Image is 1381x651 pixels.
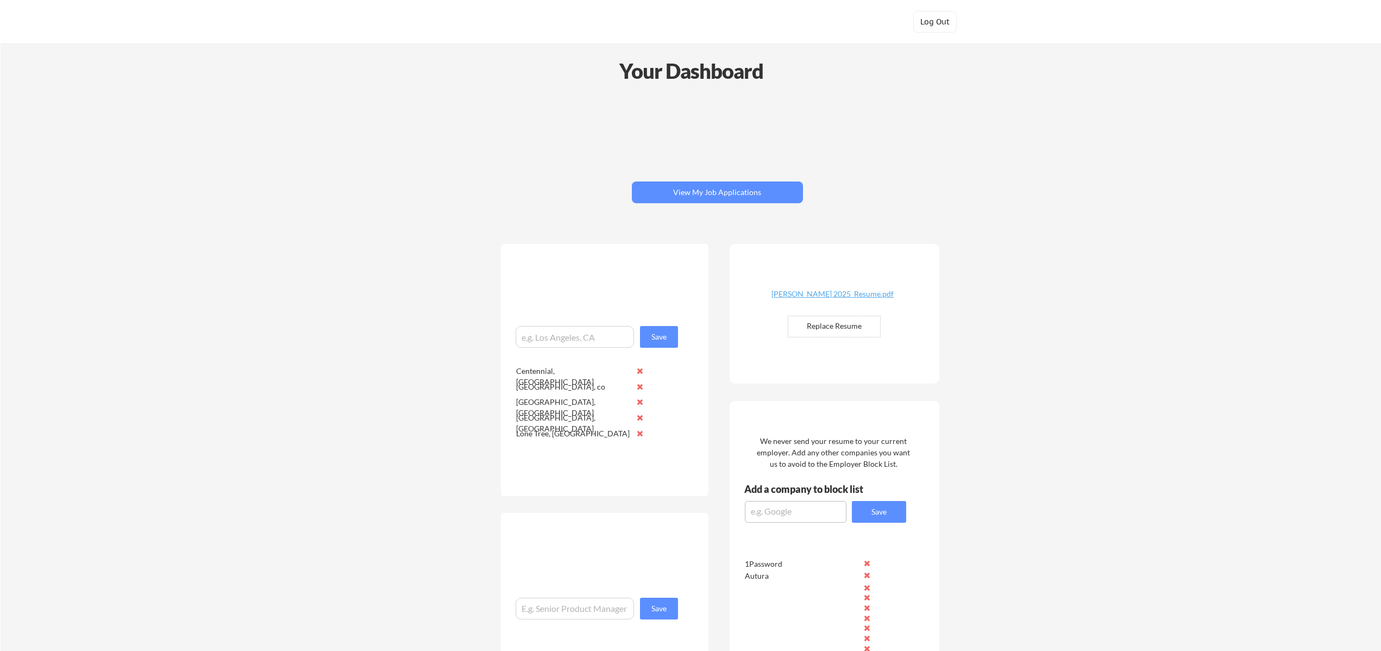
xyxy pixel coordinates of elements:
[913,11,957,33] button: Log Out
[768,290,897,307] a: [PERSON_NAME] 2025_Resume.pdf
[516,428,631,439] div: Lone Tree, [GEOGRAPHIC_DATA]
[756,435,911,470] div: We never send your resume to your current employer. Add any other companies you want us to avoid ...
[516,598,634,619] input: E.g. Senior Product Manager
[745,571,859,581] div: Autura
[1,55,1381,86] div: Your Dashboard
[632,181,803,203] button: View My Job Applications
[516,381,631,392] div: [GEOGRAPHIC_DATA], co
[516,397,631,418] div: [GEOGRAPHIC_DATA], [GEOGRAPHIC_DATA]
[516,412,631,434] div: [GEOGRAPHIC_DATA], [GEOGRAPHIC_DATA]
[745,559,859,569] div: 1Password
[768,290,897,298] div: [PERSON_NAME] 2025_Resume.pdf
[744,484,880,494] div: Add a company to block list
[640,598,678,619] button: Save
[852,501,906,523] button: Save
[516,366,631,387] div: Centennial, [GEOGRAPHIC_DATA]
[516,326,634,348] input: e.g. Los Angeles, CA
[640,326,678,348] button: Save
